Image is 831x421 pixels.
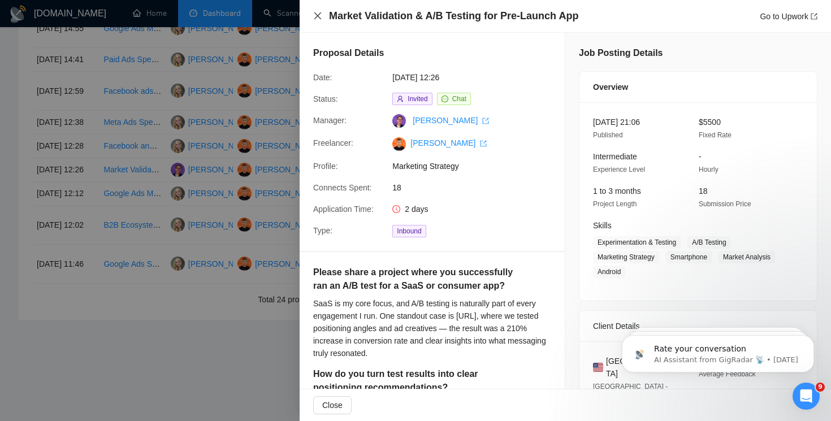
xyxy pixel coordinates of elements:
span: export [482,118,489,124]
span: Experience Level [593,166,645,173]
span: Market Analysis [719,251,775,263]
h5: How do you turn test results into clear positioning recommendations? [313,367,516,394]
span: Inbound [392,225,426,237]
span: [DATE] 12:26 [392,71,562,84]
span: Marketing Strategy [593,251,659,263]
span: user-add [397,96,404,102]
span: Project Length [593,200,637,208]
div: SaaS is my core focus, and A/B testing is naturally part of every engagement I run. One standout ... [313,297,551,359]
span: A/B Testing [687,236,730,249]
img: 🇺🇸 [593,361,603,374]
span: export [811,13,817,20]
span: Skills [593,221,612,230]
div: Client Details [593,311,803,341]
span: Freelancer: [313,138,353,147]
span: Smartphone [666,251,712,263]
span: Submission Price [699,200,751,208]
span: Type: [313,226,332,235]
span: - [699,152,702,161]
span: Hourly [699,166,719,173]
span: Overview [593,81,628,93]
iframe: Intercom live chat [793,383,820,410]
iframe: Intercom notifications message [605,311,831,390]
a: Go to Upworkexport [760,12,817,21]
a: [PERSON_NAME] export [413,116,489,125]
span: Manager: [313,116,347,125]
span: clock-circle [392,205,400,213]
span: 9 [816,383,825,392]
span: $5500 [699,118,721,127]
span: [GEOGRAPHIC_DATA] - [593,383,668,390]
span: Invited [408,95,427,103]
span: Fixed Rate [699,131,732,139]
span: 2 days [405,205,428,214]
span: Profile: [313,162,338,171]
span: Close [322,399,343,411]
span: 18 [699,186,708,196]
a: [PERSON_NAME] export [410,138,487,147]
span: Experimentation & Testing [593,236,681,249]
button: Close [313,396,352,414]
span: Application Time: [313,205,374,214]
span: Android [593,266,625,278]
h5: Job Posting Details [579,46,663,60]
span: Marketing Strategy [392,160,562,172]
button: Close [313,11,322,21]
h4: Market Validation & A/B Testing for Pre-Launch App [329,9,578,23]
span: close [313,11,322,20]
img: c14xhZlC-tuZVDV19vT9PqPao_mWkLBFZtPhMWXnAzD5A78GLaVOfmL__cgNkALhSq [392,137,406,151]
span: Connects Spent: [313,183,372,192]
span: 18 [392,181,562,194]
span: Chat [452,95,466,103]
span: Date: [313,73,332,82]
span: message [442,96,448,102]
h5: Proposal Details [313,46,384,60]
span: Intermediate [593,152,637,161]
span: 1 to 3 months [593,186,641,196]
span: export [480,140,487,147]
span: [DATE] 21:06 [593,118,640,127]
span: Published [593,131,623,139]
span: Status: [313,94,338,103]
h5: Please share a project where you successfully ran an A/B test for a SaaS or consumer app? [313,266,516,293]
